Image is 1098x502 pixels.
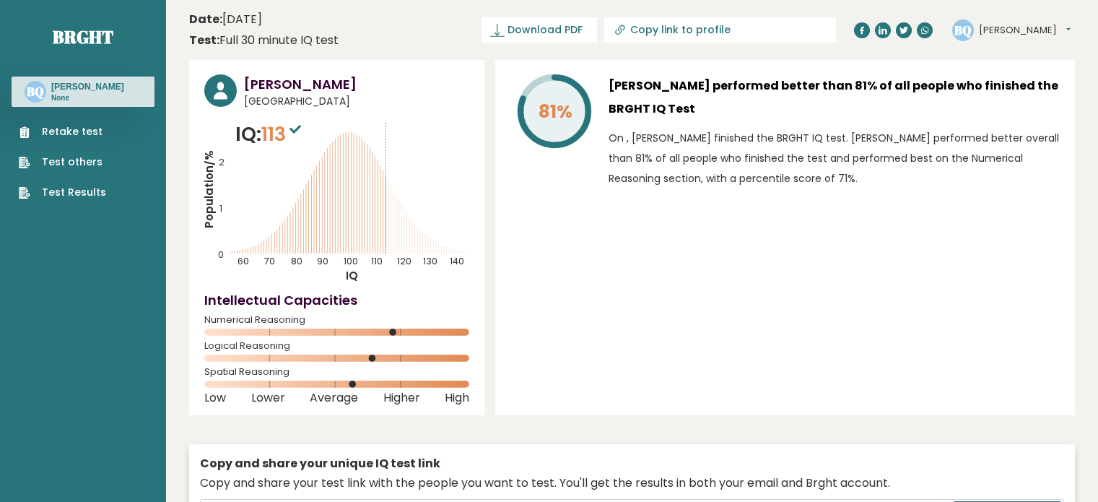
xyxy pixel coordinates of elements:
[346,268,358,283] tspan: IQ
[204,395,226,401] span: Low
[204,290,469,310] h4: Intellectual Capacities
[19,155,106,170] a: Test others
[200,455,1064,472] div: Copy and share your unique IQ test link
[235,120,305,149] p: IQ:
[261,121,305,147] span: 113
[383,395,420,401] span: Higher
[189,32,339,49] div: Full 30 minute IQ test
[27,83,44,100] text: BQ
[244,94,469,109] span: [GEOGRAPHIC_DATA]
[954,21,972,38] text: BQ
[200,475,1064,492] div: Copy and share your test link with the people you want to test. You'll get the results in both yo...
[219,202,222,215] tspan: 1
[189,11,222,27] b: Date:
[189,32,219,48] b: Test:
[344,255,358,267] tspan: 100
[19,185,106,200] a: Test Results
[482,17,597,43] a: Download PDF
[201,150,217,228] tspan: Population/%
[51,93,124,103] p: None
[291,255,302,267] tspan: 80
[979,23,1071,38] button: [PERSON_NAME]
[264,255,275,267] tspan: 70
[317,255,328,267] tspan: 90
[53,25,113,48] a: Brght
[219,156,225,168] tspan: 2
[609,74,1060,121] h3: [PERSON_NAME] performed better than 81% of all people who finished the BRGHT IQ Test
[507,22,583,38] span: Download PDF
[238,255,250,267] tspan: 60
[19,124,106,139] a: Retake test
[244,74,469,94] h3: [PERSON_NAME]
[397,255,411,267] tspan: 120
[423,255,437,267] tspan: 130
[251,395,285,401] span: Lower
[204,343,469,349] span: Logical Reasoning
[445,395,469,401] span: High
[310,395,358,401] span: Average
[539,99,572,124] tspan: 81%
[189,11,262,28] time: [DATE]
[204,369,469,375] span: Spatial Reasoning
[51,81,124,92] h3: [PERSON_NAME]
[204,317,469,323] span: Numerical Reasoning
[371,255,383,267] tspan: 110
[450,255,464,267] tspan: 140
[609,128,1060,189] p: On , [PERSON_NAME] finished the BRGHT IQ test. [PERSON_NAME] performed better overall than 81% of...
[218,248,224,261] tspan: 0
